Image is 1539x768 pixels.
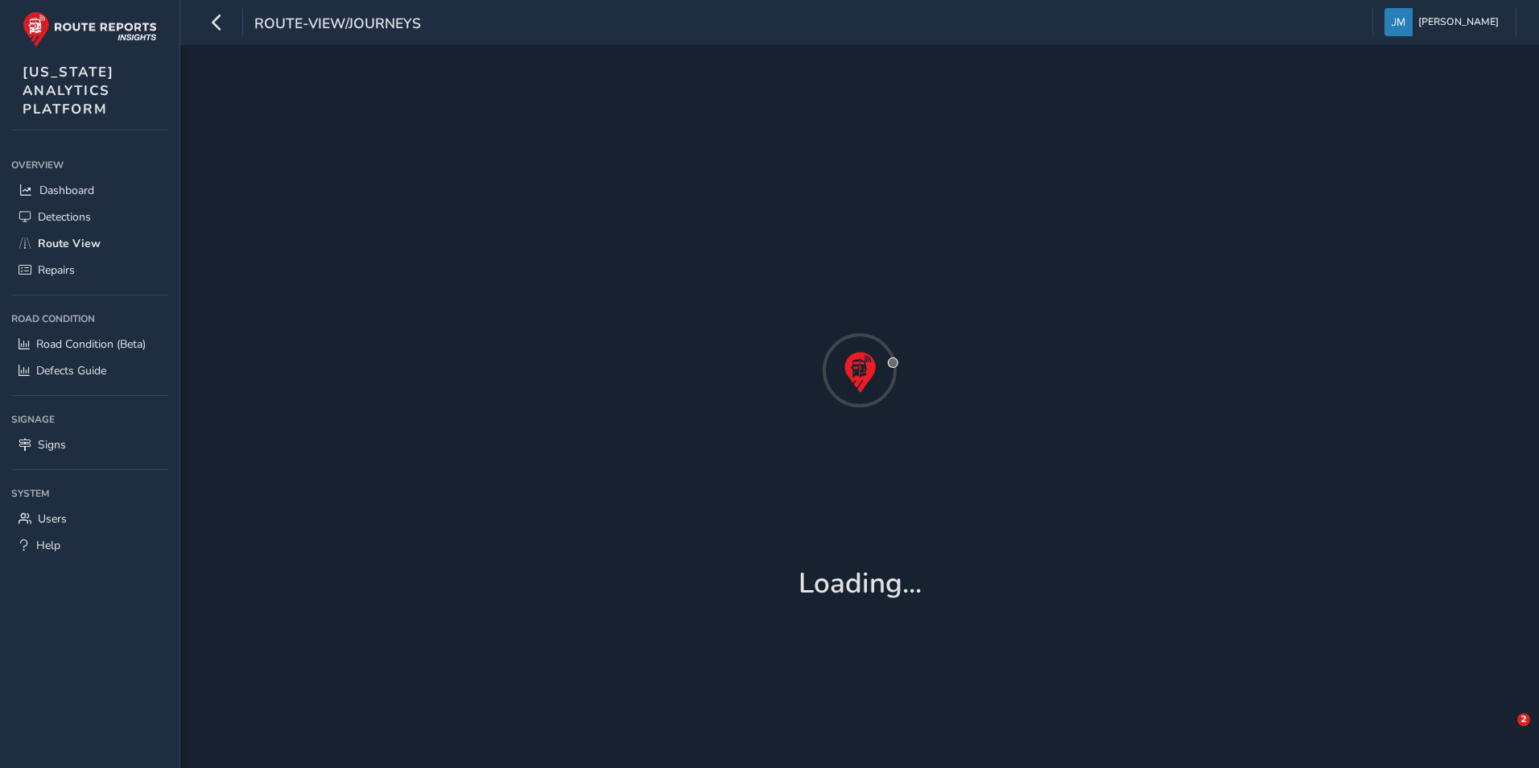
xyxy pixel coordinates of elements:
span: Road Condition (Beta) [36,337,146,352]
span: Signs [38,437,66,452]
span: Users [38,511,67,526]
div: Overview [11,153,168,177]
span: Defects Guide [36,363,106,378]
a: Road Condition (Beta) [11,331,168,357]
a: Help [11,532,168,559]
span: Detections [38,209,91,225]
a: Defects Guide [11,357,168,384]
a: Route View [11,230,168,257]
span: Help [36,538,60,553]
iframe: Intercom live chat [1484,713,1523,752]
a: Users [11,506,168,532]
img: diamond-layout [1384,8,1413,36]
span: Route View [38,236,101,251]
span: Repairs [38,262,75,278]
div: Road Condition [11,307,168,331]
span: route-view/journeys [254,14,421,36]
a: Repairs [11,257,168,283]
div: System [11,481,168,506]
button: [PERSON_NAME] [1384,8,1504,36]
span: Dashboard [39,183,94,198]
span: [US_STATE] ANALYTICS PLATFORM [23,63,114,118]
a: Dashboard [11,177,168,204]
h1: Loading... [798,567,922,601]
a: Signs [11,431,168,458]
span: 2 [1517,713,1530,726]
span: [PERSON_NAME] [1418,8,1499,36]
a: Detections [11,204,168,230]
img: rr logo [23,11,157,47]
div: Signage [11,407,168,431]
